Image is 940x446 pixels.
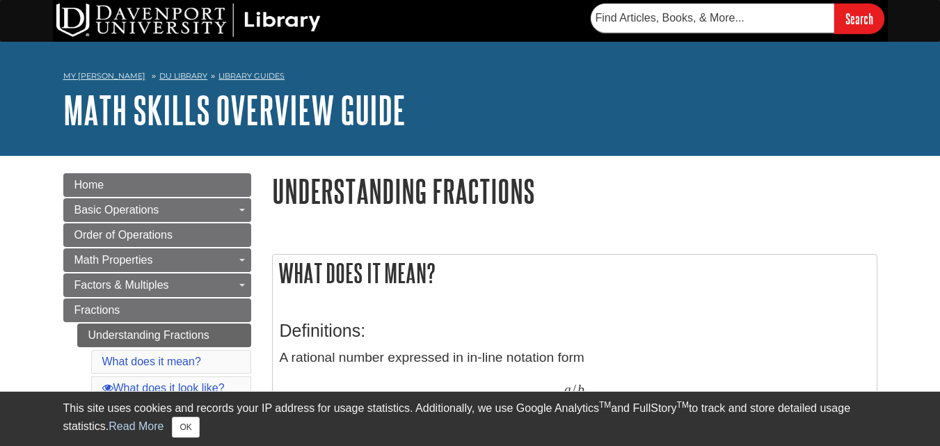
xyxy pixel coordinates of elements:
[74,179,104,191] span: Home
[77,324,251,347] a: Understanding Fractions
[591,3,834,33] input: Find Articles, Books, & More...
[63,173,251,197] a: Home
[564,381,571,397] span: a
[109,420,164,432] a: Read More
[102,356,201,367] a: What does it mean?
[63,298,251,322] a: Fractions
[63,400,877,438] div: This site uses cookies and records your IP address for usage statistics. Additionally, we use Goo...
[74,304,120,316] span: Fractions
[63,88,406,132] a: Math Skills Overview Guide
[599,400,611,410] sup: TM
[63,273,251,297] a: Factors & Multiples
[677,400,689,410] sup: TM
[591,3,884,33] form: Searches DU Library's articles, books, and more
[74,254,153,266] span: Math Properties
[573,381,576,397] span: /
[577,381,584,397] span: b
[74,229,173,241] span: Order of Operations
[63,248,251,272] a: Math Properties
[172,417,199,438] button: Close
[272,173,877,209] h1: Understanding Fractions
[834,3,884,33] input: Search
[102,382,225,394] a: What does it look like?
[273,255,877,292] h2: What does it mean?
[63,67,877,89] nav: breadcrumb
[56,3,321,37] img: DU Library
[63,198,251,222] a: Basic Operations
[74,204,159,216] span: Basic Operations
[63,70,145,82] a: My [PERSON_NAME]
[74,279,169,291] span: Factors & Multiples
[63,223,251,247] a: Order of Operations
[218,71,285,81] a: Library Guides
[159,71,207,81] a: DU Library
[280,321,870,341] h3: Definitions:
